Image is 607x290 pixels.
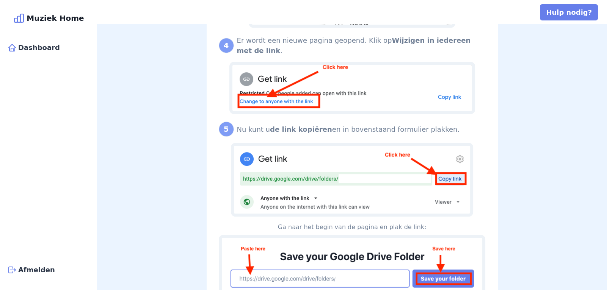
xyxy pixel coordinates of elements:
font: 5 [224,125,229,134]
font: Ga naar het begin van de pagina en plak de link: [278,223,427,231]
font: 4 [224,41,229,50]
font: de link kopiëren [270,125,332,133]
a: Dashboard [5,39,93,56]
font: Afmelden [18,266,55,274]
font: Dashboard [18,44,60,51]
font: Nu kunt u [237,125,270,133]
font: Er wordt een nieuwe pagina geopend. Klik op [237,36,392,44]
button: Hulp nodig? [540,4,598,20]
font: en in bovenstaand formulier plakken. [332,125,460,133]
a: Hulp nodig? [540,9,598,16]
img: Kopieer de link naar uw map [231,143,473,217]
font: Muziek Home [27,14,84,23]
button: Afmelden [5,262,93,278]
font: Hulp nodig? [546,8,592,16]
font: . [280,47,282,55]
img: Maak uw map openbaar [229,62,475,114]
